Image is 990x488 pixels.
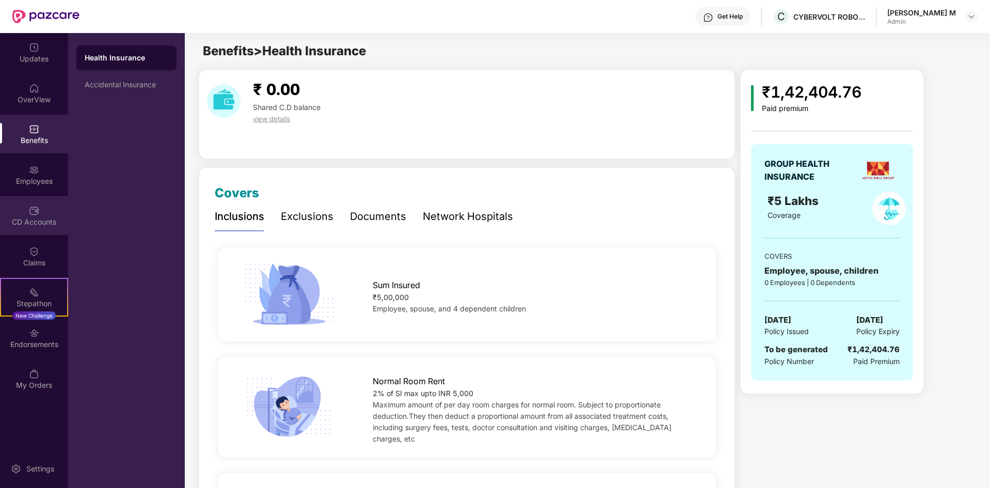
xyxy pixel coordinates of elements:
span: Maximum amount of per day room charges for normal room. Subject to proportionate deduction.They t... [373,400,672,443]
img: svg+xml;base64,PHN2ZyB4bWxucz0iaHR0cDovL3d3dy53My5vcmcvMjAwMC9zdmciIHdpZHRoPSIyMSIgaGVpZ2h0PSIyMC... [29,287,39,297]
div: Get Help [717,12,743,21]
img: svg+xml;base64,PHN2ZyBpZD0iRW1wbG95ZWVzIiB4bWxucz0iaHR0cDovL3d3dy53My5vcmcvMjAwMC9zdmciIHdpZHRoPS... [29,165,39,175]
span: Covers [215,185,259,200]
span: Normal Room Rent [373,375,445,388]
div: Health Insurance [85,53,168,63]
img: svg+xml;base64,PHN2ZyBpZD0iVXBkYXRlZCIgeG1sbnM9Imh0dHA6Ly93d3cudzMub3JnLzIwMDAvc3ZnIiB3aWR0aD0iMj... [29,42,39,53]
div: Admin [887,18,956,26]
span: Policy Expiry [856,326,900,337]
span: C [777,10,785,23]
img: svg+xml;base64,PHN2ZyBpZD0iTXlfT3JkZXJzIiBkYXRhLW5hbWU9Ik15IE9yZGVycyIgeG1sbnM9Imh0dHA6Ly93d3cudz... [29,369,39,379]
div: New Challenge [12,311,56,320]
span: Employee, spouse, and 4 dependent children [373,304,526,313]
img: svg+xml;base64,PHN2ZyBpZD0iU2V0dGluZy0yMHgyMCIgeG1sbnM9Imh0dHA6Ly93d3cudzMub3JnLzIwMDAvc3ZnIiB3aW... [11,464,21,474]
div: GROUP HEALTH INSURANCE [764,158,855,183]
div: 0 Employees | 0 Dependents [764,277,900,288]
span: view details [253,115,290,123]
div: CYBERVOLT ROBOTICS [793,12,866,22]
span: [DATE] [764,314,791,326]
span: ₹5 Lakhs [768,194,822,208]
span: To be generated [764,344,828,354]
div: Network Hospitals [423,209,513,225]
img: svg+xml;base64,PHN2ZyBpZD0iSG9tZSIgeG1sbnM9Imh0dHA6Ly93d3cudzMub3JnLzIwMDAvc3ZnIiB3aWR0aD0iMjAiIG... [29,83,39,93]
span: Coverage [768,211,801,219]
img: icon [240,373,338,441]
img: svg+xml;base64,PHN2ZyBpZD0iSGVscC0zMngzMiIgeG1sbnM9Imh0dHA6Ly93d3cudzMub3JnLzIwMDAvc3ZnIiB3aWR0aD... [703,12,713,23]
span: Shared C.D balance [253,103,321,112]
img: insurerLogo [860,152,896,188]
span: [DATE] [856,314,883,326]
div: COVERS [764,251,900,261]
img: policyIcon [872,192,906,225]
img: svg+xml;base64,PHN2ZyBpZD0iQmVuZWZpdHMiIHhtbG5zPSJodHRwOi8vd3d3LnczLm9yZy8yMDAwL3N2ZyIgd2lkdGg9Ij... [29,124,39,134]
span: Benefits > Health Insurance [203,43,366,58]
div: Employee, spouse, children [764,264,900,277]
div: 2% of SI max upto INR 5,000 [373,388,694,399]
span: Policy Number [764,357,814,366]
div: ₹1,42,404.76 [762,80,861,104]
img: svg+xml;base64,PHN2ZyBpZD0iQ2xhaW0iIHhtbG5zPSJodHRwOi8vd3d3LnczLm9yZy8yMDAwL3N2ZyIgd2lkdGg9IjIwIi... [29,246,39,257]
img: icon [751,85,754,111]
img: New Pazcare Logo [12,10,79,23]
div: Documents [350,209,406,225]
img: svg+xml;base64,PHN2ZyBpZD0iRHJvcGRvd24tMzJ4MzIiIHhtbG5zPSJodHRwOi8vd3d3LnczLm9yZy8yMDAwL3N2ZyIgd2... [967,12,976,21]
div: Stepathon [1,298,67,309]
img: svg+xml;base64,PHN2ZyBpZD0iRW5kb3JzZW1lbnRzIiB4bWxucz0iaHR0cDovL3d3dy53My5vcmcvMjAwMC9zdmciIHdpZH... [29,328,39,338]
div: Settings [23,464,57,474]
div: ₹1,42,404.76 [848,343,900,356]
div: Inclusions [215,209,264,225]
span: Policy Issued [764,326,809,337]
div: ₹5,00,000 [373,292,694,303]
span: Paid Premium [853,356,900,367]
img: svg+xml;base64,PHN2ZyBpZD0iQ0RfQWNjb3VudHMiIGRhdGEtbmFtZT0iQ0QgQWNjb3VudHMiIHhtbG5zPSJodHRwOi8vd3... [29,206,39,216]
div: Exclusions [281,209,333,225]
span: Sum Insured [373,279,420,292]
img: download [207,84,241,118]
span: ₹ 0.00 [253,80,300,99]
div: [PERSON_NAME] M [887,8,956,18]
img: icon [240,260,338,328]
div: Paid premium [762,104,861,113]
div: Accidental Insurance [85,81,168,89]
